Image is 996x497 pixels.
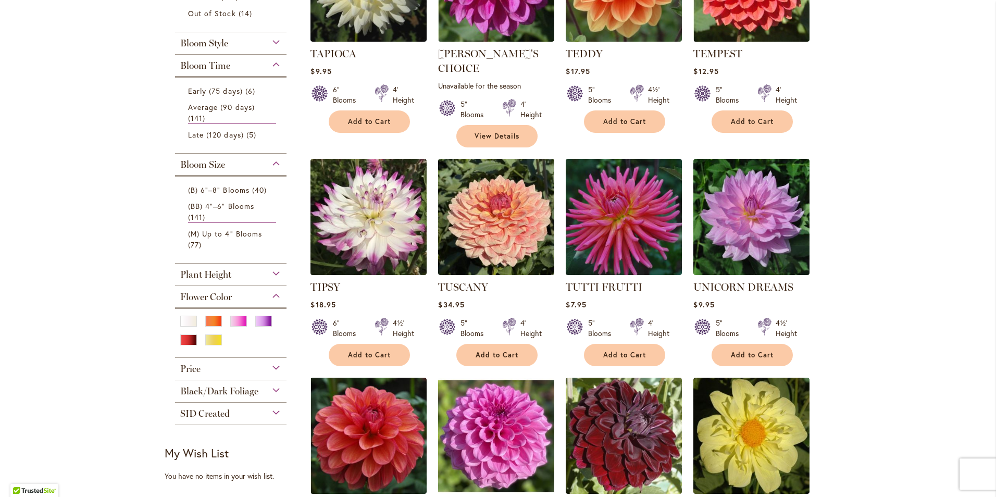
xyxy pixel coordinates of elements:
img: Uptown Girl [310,378,427,494]
img: TUSCANY [438,159,554,275]
button: Add to Cart [584,344,665,366]
a: TEDDY [566,47,603,60]
button: Add to Cart [329,110,410,133]
img: TIPSY [310,159,427,275]
img: TUTTI FRUTTI [566,159,682,275]
span: $34.95 [438,300,464,309]
img: YELLOW BIRD [693,378,810,494]
span: Add to Cart [603,117,646,126]
span: Bloom Style [180,38,228,49]
div: 4½' Height [776,318,797,339]
span: $17.95 [566,66,590,76]
span: 141 [188,212,208,222]
span: Early (75 days) [188,86,243,96]
a: TED'S CHOICE [438,34,554,44]
button: Add to Cart [329,344,410,366]
span: Add to Cart [476,351,518,359]
span: $9.95 [310,66,331,76]
span: 40 [252,184,269,195]
div: 4½' Height [648,84,669,105]
a: TAPIOCA [310,34,427,44]
a: VOODOO [566,486,682,496]
div: 4' Height [648,318,669,339]
a: [PERSON_NAME]'S CHOICE [438,47,539,74]
a: TEMPEST [693,47,742,60]
span: (B) 6"–8" Blooms [188,185,250,195]
div: 4' Height [393,84,414,105]
img: VINTAGE [438,378,554,494]
a: Early (75 days) 6 [188,85,276,96]
div: 5" Blooms [460,318,490,339]
div: 4' Height [776,84,797,105]
a: TIPSY [310,267,427,277]
span: View Details [475,132,519,141]
a: UNICORN DREAMS [693,281,793,293]
button: Add to Cart [584,110,665,133]
span: Bloom Size [180,159,225,170]
a: TEMPEST [693,34,810,44]
a: Teddy [566,34,682,44]
a: (M) Up to 4" Blooms 77 [188,228,276,250]
span: Black/Dark Foliage [180,386,258,397]
img: VOODOO [566,378,682,494]
span: 77 [188,239,204,250]
a: Average (90 days) 141 [188,102,276,124]
div: 4' Height [520,318,542,339]
a: Late (120 days) 5 [188,129,276,140]
span: $7.95 [566,300,586,309]
div: 4½' Height [393,318,414,339]
div: 5" Blooms [716,318,745,339]
div: 5" Blooms [460,99,490,120]
img: UNICORN DREAMS [693,159,810,275]
a: (B) 6"–8" Blooms 40 [188,184,276,195]
div: 6" Blooms [333,318,362,339]
a: UNICORN DREAMS [693,267,810,277]
a: YELLOW BIRD [693,486,810,496]
a: (BB) 4"–6" Blooms 141 [188,201,276,223]
span: Flower Color [180,291,232,303]
div: 6" Blooms [333,84,362,105]
span: $18.95 [310,300,335,309]
span: 5 [246,129,259,140]
span: 6 [245,85,258,96]
span: Late (120 days) [188,130,244,140]
iframe: Launch Accessibility Center [8,460,37,489]
a: TUSCANY [438,281,488,293]
div: 4' Height [520,99,542,120]
span: Out of Stock [188,8,236,18]
button: Add to Cart [712,110,793,133]
span: Add to Cart [731,117,774,126]
span: Add to Cart [603,351,646,359]
span: (BB) 4"–6" Blooms [188,201,254,211]
div: 5" Blooms [588,84,617,105]
span: 14 [239,8,255,19]
a: Uptown Girl [310,486,427,496]
span: $9.95 [693,300,714,309]
button: Add to Cart [712,344,793,366]
div: 5" Blooms [588,318,617,339]
a: Out of Stock 14 [188,8,276,19]
span: Plant Height [180,269,231,280]
button: Add to Cart [456,344,538,366]
span: Add to Cart [348,351,391,359]
p: Unavailable for the season [438,81,554,91]
span: 141 [188,113,208,123]
a: TUTTI FRUTTI [566,281,642,293]
span: Add to Cart [348,117,391,126]
span: (M) Up to 4" Blooms [188,229,262,239]
a: TUTTI FRUTTI [566,267,682,277]
span: $12.95 [693,66,718,76]
div: 5" Blooms [716,84,745,105]
span: SID Created [180,408,230,419]
div: You have no items in your wish list. [165,471,304,481]
span: Add to Cart [731,351,774,359]
span: Average (90 days) [188,102,255,112]
span: Price [180,363,201,375]
a: VINTAGE [438,486,554,496]
a: TIPSY [310,281,340,293]
a: View Details [456,125,538,147]
span: Bloom Time [180,60,230,71]
a: TAPIOCA [310,47,356,60]
a: TUSCANY [438,267,554,277]
strong: My Wish List [165,445,229,461]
